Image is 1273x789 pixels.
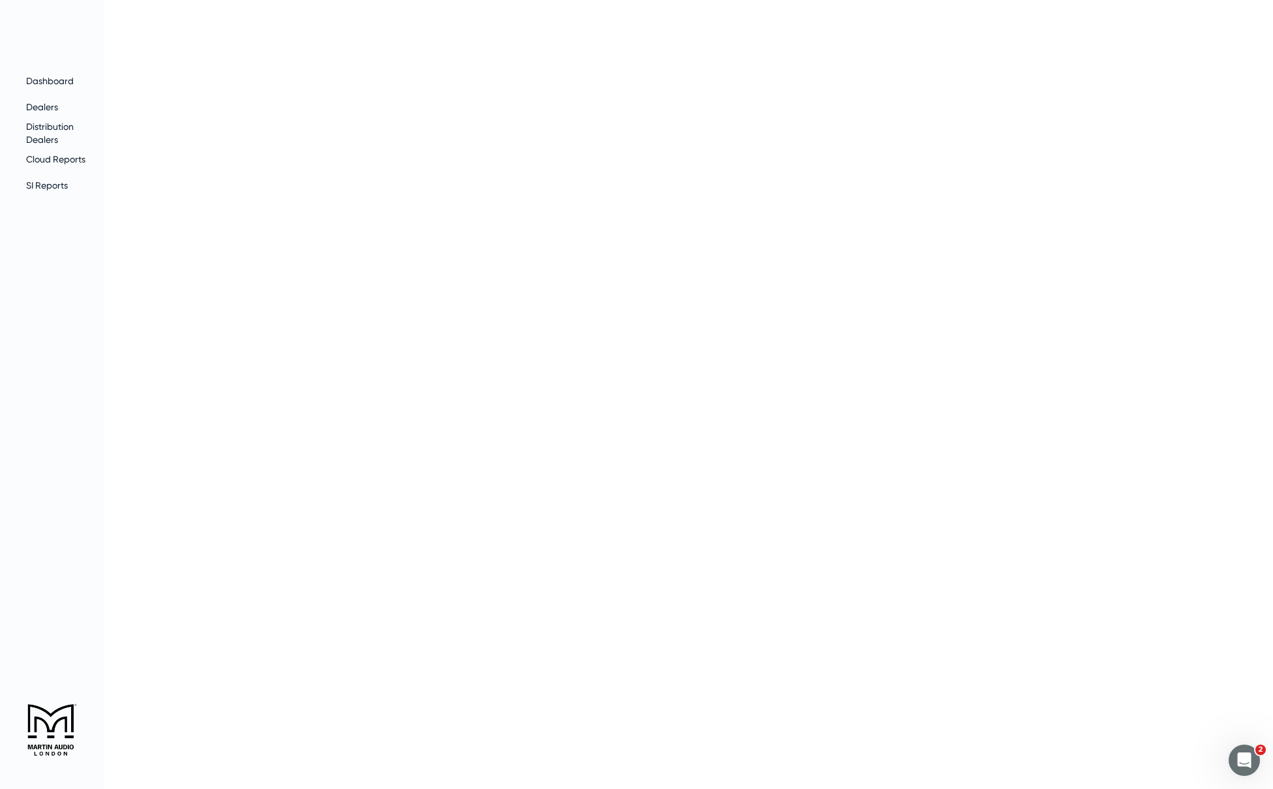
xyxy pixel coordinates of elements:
span: Dealers [26,102,58,112]
img: Martin%20Audio_638678871279928844.png [10,688,94,771]
span: Distribution Dealers [26,121,74,145]
iframe: Intercom live chat [1229,745,1260,776]
span: Cloud Reports [26,154,85,164]
span: 2 [1255,745,1266,755]
span: SI Reports [26,180,68,191]
span: Dashboard [26,76,74,86]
